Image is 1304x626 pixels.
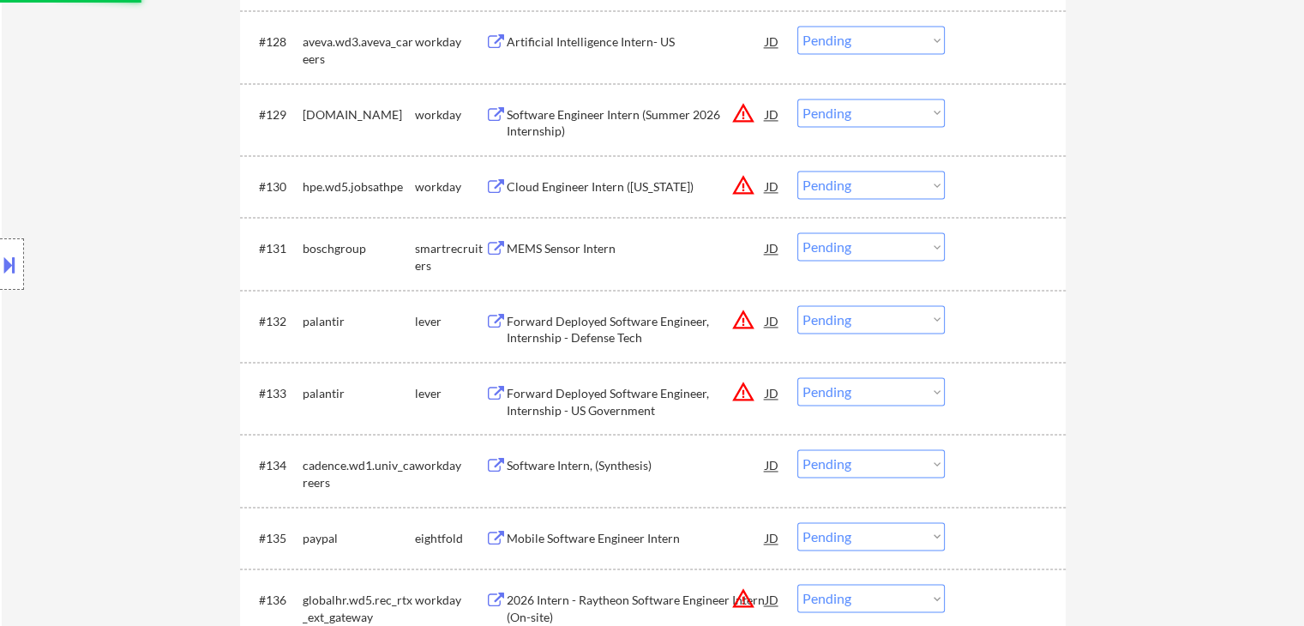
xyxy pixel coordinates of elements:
div: JD [764,26,781,57]
div: eightfold [415,530,485,547]
div: #134 [259,457,289,474]
button: warning_amber [731,173,755,197]
div: Cloud Engineer Intern ([US_STATE]) [507,178,766,196]
div: palantir [303,385,415,402]
div: smartrecruiters [415,240,485,274]
div: Artificial Intelligence Intern- US [507,33,766,51]
button: warning_amber [731,308,755,332]
div: #136 [259,592,289,609]
div: JD [764,377,781,408]
div: JD [764,232,781,263]
div: palantir [303,313,415,330]
div: MEMS Sensor Intern [507,240,766,257]
button: warning_amber [731,101,755,125]
div: globalhr.wd5.rec_rtx_ext_gateway [303,592,415,625]
div: JD [764,171,781,202]
div: JD [764,449,781,480]
button: warning_amber [731,380,755,404]
div: JD [764,305,781,336]
div: aveva.wd3.aveva_careers [303,33,415,67]
div: lever [415,313,485,330]
div: 2026 Intern - Raytheon Software Engineer Intern (On-site) [507,592,766,625]
div: JD [764,522,781,553]
div: workday [415,178,485,196]
div: workday [415,106,485,123]
div: JD [764,584,781,615]
div: boschgroup [303,240,415,257]
div: #128 [259,33,289,51]
div: workday [415,592,485,609]
div: hpe.wd5.jobsathpe [303,178,415,196]
div: Software Engineer Intern (Summer 2026 Internship) [507,106,766,140]
div: workday [415,33,485,51]
div: lever [415,385,485,402]
div: paypal [303,530,415,547]
button: warning_amber [731,587,755,611]
div: Software Intern, (Synthesis) [507,457,766,474]
div: [DOMAIN_NAME] [303,106,415,123]
div: cadence.wd1.univ_careers [303,457,415,491]
div: Forward Deployed Software Engineer, Internship - Defense Tech [507,313,766,346]
div: Mobile Software Engineer Intern [507,530,766,547]
div: JD [764,99,781,129]
div: #135 [259,530,289,547]
div: Forward Deployed Software Engineer, Internship - US Government [507,385,766,418]
div: workday [415,457,485,474]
